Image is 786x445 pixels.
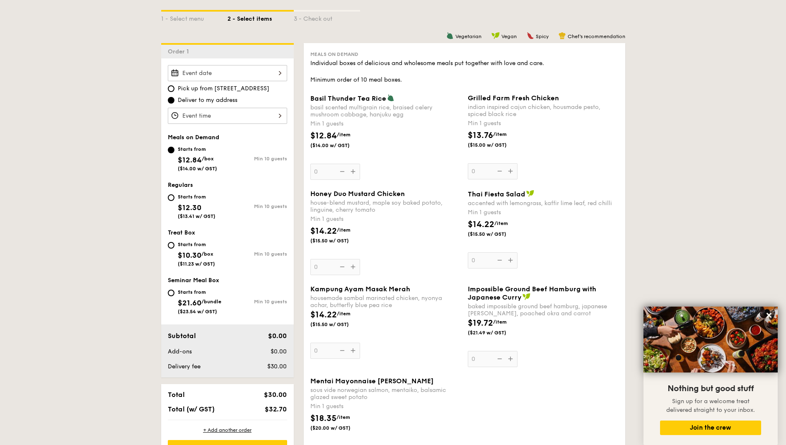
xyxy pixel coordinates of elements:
span: $10.30 [178,251,201,260]
div: sous vide norwegian salmon, mentaiko, balsamic glazed sweet potato [310,387,461,401]
span: /item [493,131,507,137]
span: $13.76 [468,131,493,140]
span: ($11.23 w/ GST) [178,261,215,267]
input: Deliver to my address [168,97,174,104]
img: icon-chef-hat.a58ddaea.svg [559,32,566,39]
span: /item [494,220,508,226]
span: $21.60 [178,298,201,307]
div: Min 1 guests [468,208,619,217]
input: Starts from$12.84/box($14.00 w/ GST)Min 10 guests [168,147,174,153]
span: Grilled Farm Fresh Chicken [468,94,559,102]
div: accented with lemongrass, kaffir lime leaf, red chilli [468,200,619,207]
span: ($15.50 w/ GST) [468,231,524,237]
span: Basil Thunder Tea Rice [310,94,386,102]
div: Min 1 guests [468,119,619,128]
button: Join the crew [660,421,761,435]
div: house-blend mustard, maple soy baked potato, linguine, cherry tomato [310,199,461,213]
span: ($13.41 w/ GST) [178,213,215,219]
span: /box [202,156,214,162]
span: Vegetarian [455,34,481,39]
button: Close [762,309,776,322]
span: Meals on Demand [310,51,358,57]
img: icon-vegan.f8ff3823.svg [491,32,500,39]
div: Min 1 guests [310,402,461,411]
span: $19.72 [468,318,493,328]
input: Starts from$21.60/bundle($23.54 w/ GST)Min 10 guests [168,290,174,296]
div: Individual boxes of delicious and wholesome meals put together with love and care. Minimum order ... [310,59,619,84]
input: Event date [168,65,287,81]
span: ($15.00 w/ GST) [468,142,524,148]
span: Thai Fiesta Salad [468,190,525,198]
span: ($14.00 w/ GST) [310,142,367,149]
span: Total [168,391,185,399]
span: Add-ons [168,348,192,355]
div: baked impossible ground beef hamburg, japanese [PERSON_NAME], poached okra and carrot [468,303,619,317]
span: Kampung Ayam Masak Merah [310,285,410,293]
span: $18.35 [310,414,336,423]
span: ($14.00 w/ GST) [178,166,217,172]
span: $32.70 [265,405,287,413]
span: /bundle [201,299,221,305]
span: Chef's recommendation [568,34,625,39]
div: 1 - Select menu [161,12,227,23]
span: $30.00 [267,363,287,370]
span: $12.84 [178,155,202,164]
span: /item [336,414,350,420]
input: Event time [168,108,287,124]
span: /box [201,251,213,257]
div: Starts from [178,241,215,248]
span: Total (w/ GST) [168,405,215,413]
span: ($21.49 w/ GST) [468,329,524,336]
img: icon-vegetarian.fe4039eb.svg [446,32,454,39]
div: Min 10 guests [227,203,287,209]
img: icon-vegetarian.fe4039eb.svg [387,94,394,102]
span: /item [337,132,351,138]
span: /item [337,227,351,233]
input: Starts from$12.30($13.41 w/ GST)Min 10 guests [168,194,174,201]
div: Starts from [178,193,215,200]
div: Starts from [178,146,217,152]
div: Min 1 guests [310,215,461,223]
span: Meals on Demand [168,134,219,141]
img: icon-spicy.37a8142b.svg [527,32,534,39]
span: $14.22 [468,220,494,230]
span: ($15.50 w/ GST) [310,237,367,244]
div: Starts from [178,289,221,295]
span: Deliver to my address [178,96,237,104]
div: 2 - Select items [227,12,294,23]
input: Pick up from [STREET_ADDRESS] [168,85,174,92]
span: ($20.00 w/ GST) [310,425,367,431]
span: Subtotal [168,332,196,340]
span: ($15.50 w/ GST) [310,321,367,328]
span: Sign up for a welcome treat delivered straight to your inbox. [666,398,755,414]
span: Spicy [536,34,549,39]
span: Impossible Ground Beef Hamburg with Japanese Curry [468,285,596,301]
div: 3 - Check out [294,12,360,23]
span: Regulars [168,181,193,189]
div: basil scented multigrain rice, braised celery mushroom cabbage, hanjuku egg [310,104,461,118]
span: $12.84 [310,131,337,141]
span: $0.00 [268,332,287,340]
div: Min 10 guests [227,156,287,162]
span: $30.00 [264,391,287,399]
span: Mentai Mayonnaise [PERSON_NAME] [310,377,434,385]
span: /item [493,319,507,325]
span: $12.30 [178,203,201,212]
span: $0.00 [271,348,287,355]
span: Order 1 [168,48,192,55]
span: Nothing but good stuff [667,384,754,394]
span: $14.22 [310,226,337,236]
div: Min 1 guests [310,120,461,128]
div: Min 10 guests [227,299,287,305]
span: Pick up from [STREET_ADDRESS] [178,85,269,93]
div: Min 10 guests [227,251,287,257]
div: indian inspired cajun chicken, housmade pesto, spiced black rice [468,104,619,118]
span: $14.22 [310,310,337,320]
span: Delivery fee [168,363,201,370]
span: Vegan [501,34,517,39]
div: housemade sambal marinated chicken, nyonya achar, butterfly blue pea rice [310,295,461,309]
span: ($23.54 w/ GST) [178,309,217,314]
span: Seminar Meal Box [168,277,219,284]
img: DSC07876-Edit02-Large.jpeg [643,307,778,372]
input: Starts from$10.30/box($11.23 w/ GST)Min 10 guests [168,242,174,249]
